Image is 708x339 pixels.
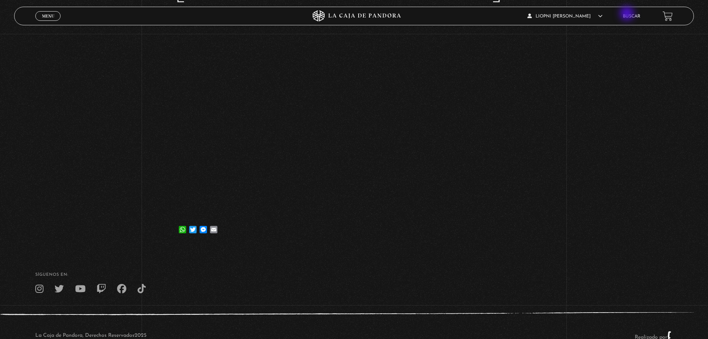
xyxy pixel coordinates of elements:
[527,14,602,19] span: LIOPNI [PERSON_NAME]
[198,218,208,233] a: Messenger
[42,14,54,18] span: Menu
[177,218,188,233] a: WhatsApp
[35,273,673,277] h4: SÍguenos en:
[208,218,219,233] a: Email
[663,11,673,21] a: View your shopping cart
[623,14,640,19] a: Buscar
[39,20,57,25] span: Cerrar
[188,218,198,233] a: Twitter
